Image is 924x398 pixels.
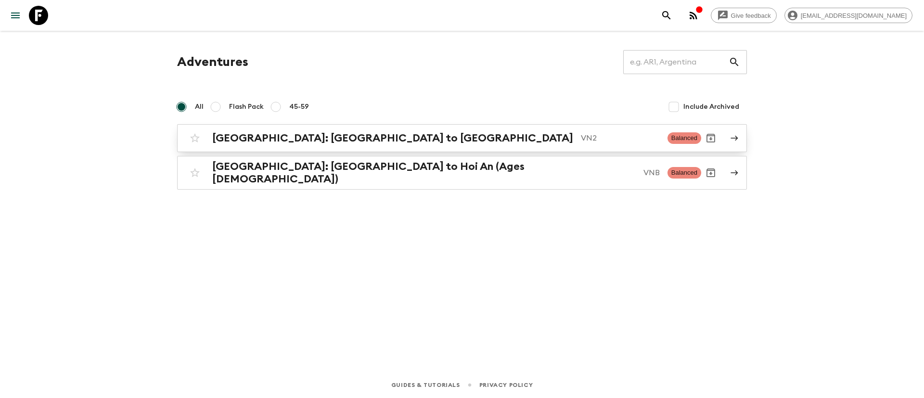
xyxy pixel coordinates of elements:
[796,12,912,19] span: [EMAIL_ADDRESS][DOMAIN_NAME]
[391,380,460,390] a: Guides & Tutorials
[683,102,739,112] span: Include Archived
[212,160,636,185] h2: [GEOGRAPHIC_DATA]: [GEOGRAPHIC_DATA] to Hoi An (Ages [DEMOGRAPHIC_DATA])
[657,6,676,25] button: search adventures
[643,167,660,179] p: VNB
[667,167,701,179] span: Balanced
[701,163,720,182] button: Archive
[711,8,777,23] a: Give feedback
[726,12,776,19] span: Give feedback
[784,8,912,23] div: [EMAIL_ADDRESS][DOMAIN_NAME]
[701,128,720,148] button: Archive
[229,102,264,112] span: Flash Pack
[195,102,204,112] span: All
[212,132,573,144] h2: [GEOGRAPHIC_DATA]: [GEOGRAPHIC_DATA] to [GEOGRAPHIC_DATA]
[6,6,25,25] button: menu
[289,102,309,112] span: 45-59
[177,156,747,190] a: [GEOGRAPHIC_DATA]: [GEOGRAPHIC_DATA] to Hoi An (Ages [DEMOGRAPHIC_DATA])VNBBalancedArchive
[667,132,701,144] span: Balanced
[479,380,533,390] a: Privacy Policy
[177,124,747,152] a: [GEOGRAPHIC_DATA]: [GEOGRAPHIC_DATA] to [GEOGRAPHIC_DATA]VN2BalancedArchive
[623,49,729,76] input: e.g. AR1, Argentina
[177,52,248,72] h1: Adventures
[581,132,660,144] p: VN2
